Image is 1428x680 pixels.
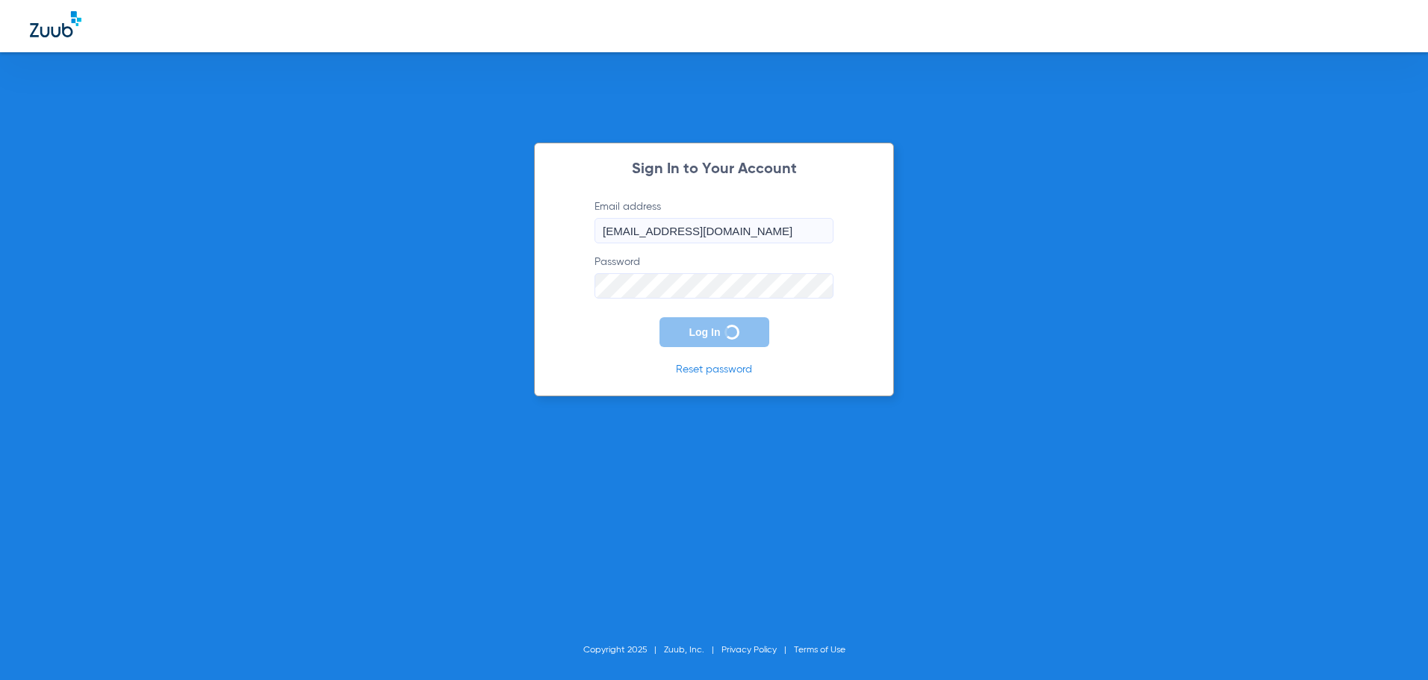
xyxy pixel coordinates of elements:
h2: Sign In to Your Account [572,162,856,177]
iframe: Chat Widget [1353,608,1428,680]
img: Zuub Logo [30,11,81,37]
li: Zuub, Inc. [664,643,721,658]
button: Log In [659,317,769,347]
a: Reset password [676,364,752,375]
label: Email address [595,199,833,243]
a: Privacy Policy [721,646,777,655]
input: Password [595,273,833,299]
input: Email address [595,218,833,243]
li: Copyright 2025 [583,643,664,658]
label: Password [595,255,833,299]
a: Terms of Use [794,646,845,655]
span: Log In [689,326,721,338]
